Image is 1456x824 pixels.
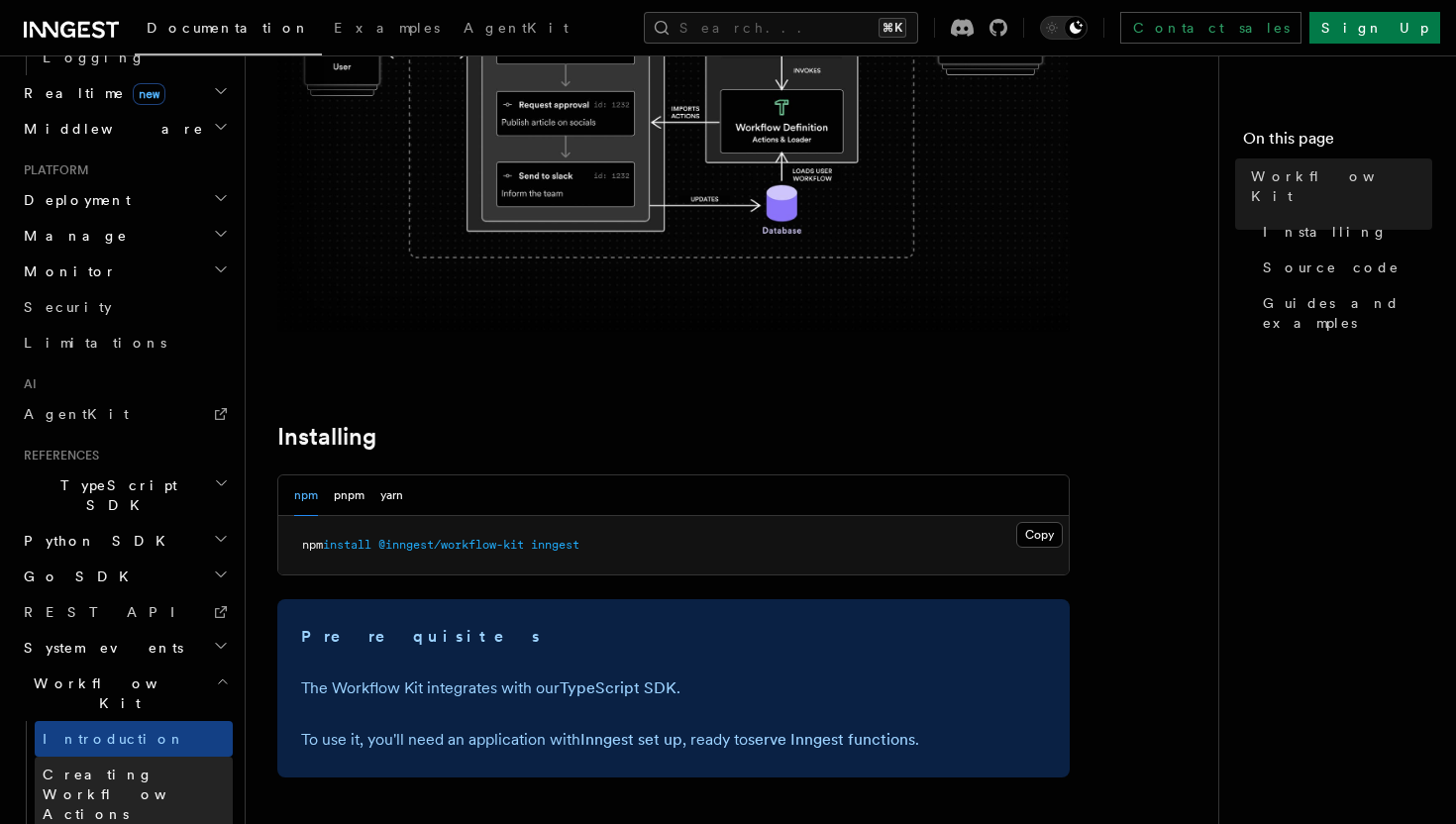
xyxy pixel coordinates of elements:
[16,190,131,210] span: Deployment
[133,83,165,105] span: new
[24,299,112,315] span: Security
[43,767,215,822] span: Creating Workflow Actions
[301,674,1046,702] p: The Workflow Kit integrates with our .
[16,566,141,586] span: Go SDK
[16,254,233,289] button: Monitor
[43,50,146,65] span: Logging
[334,20,440,36] span: Examples
[135,6,322,55] a: Documentation
[35,40,233,75] a: Logging
[16,467,233,523] button: TypeScript SDK
[1263,222,1388,242] span: Installing
[16,218,233,254] button: Manage
[560,678,676,697] a: TypeScript SDK
[16,531,177,551] span: Python SDK
[302,538,323,552] span: npm
[644,12,918,44] button: Search...⌘K
[16,523,233,559] button: Python SDK
[1255,250,1432,285] a: Source code
[301,726,1046,754] p: To use it, you'll need an application with , ready to .
[24,335,166,351] span: Limitations
[16,448,99,463] span: References
[16,83,165,103] span: Realtime
[1016,522,1063,548] button: Copy
[464,20,569,36] span: AgentKit
[16,673,216,713] span: Workflow Kit
[16,638,183,658] span: System events
[879,18,906,38] kbd: ⌘K
[452,6,580,53] a: AgentKit
[16,289,233,325] a: Security
[16,182,233,218] button: Deployment
[277,423,376,451] a: Installing
[334,475,364,516] button: pnpm
[16,594,233,630] a: REST API
[16,162,89,178] span: Platform
[16,111,233,147] button: Middleware
[378,538,524,552] span: @inngest/workflow-kit
[1255,214,1432,250] a: Installing
[16,630,233,666] button: System events
[1243,127,1432,158] h4: On this page
[1263,257,1400,277] span: Source code
[531,538,579,552] span: inngest
[16,119,204,139] span: Middleware
[1309,12,1440,44] a: Sign Up
[43,731,185,747] span: Introduction
[16,325,233,360] a: Limitations
[748,730,915,749] a: serve Inngest functions
[301,627,543,646] strong: Prerequisites
[16,666,233,721] button: Workflow Kit
[24,604,192,620] span: REST API
[16,75,233,111] button: Realtimenew
[1255,285,1432,341] a: Guides and examples
[580,730,682,749] a: Inngest set up
[294,475,318,516] button: npm
[16,475,214,515] span: TypeScript SDK
[16,376,37,392] span: AI
[380,475,403,516] button: yarn
[1040,16,1088,40] button: Toggle dark mode
[323,538,371,552] span: install
[147,20,310,36] span: Documentation
[322,6,452,53] a: Examples
[16,559,233,594] button: Go SDK
[16,396,233,432] a: AgentKit
[16,226,128,246] span: Manage
[35,721,233,757] a: Introduction
[1243,158,1432,214] a: Workflow Kit
[1263,293,1432,333] span: Guides and examples
[1120,12,1301,44] a: Contact sales
[24,406,129,422] span: AgentKit
[16,261,117,281] span: Monitor
[1251,166,1432,206] span: Workflow Kit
